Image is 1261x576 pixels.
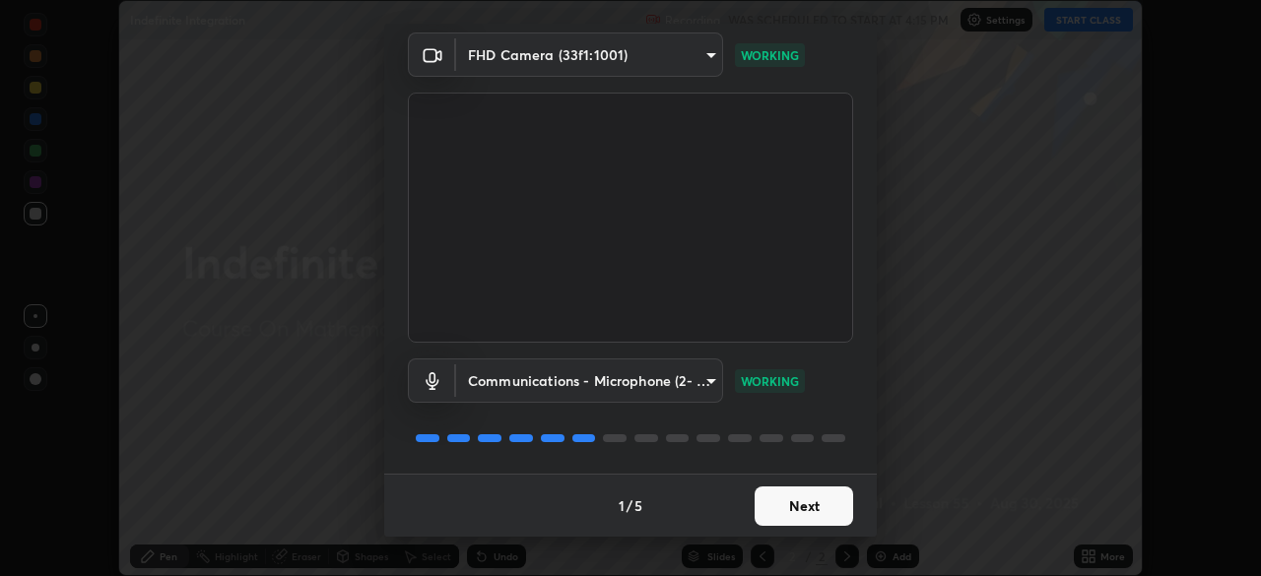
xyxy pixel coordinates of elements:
h4: / [627,495,632,516]
h4: 5 [634,495,642,516]
button: Next [755,486,853,526]
div: FHD Camera (33f1:1001) [456,32,723,77]
p: WORKING [741,46,799,64]
p: WORKING [741,372,799,390]
div: FHD Camera (33f1:1001) [456,358,723,403]
h4: 1 [619,495,625,516]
